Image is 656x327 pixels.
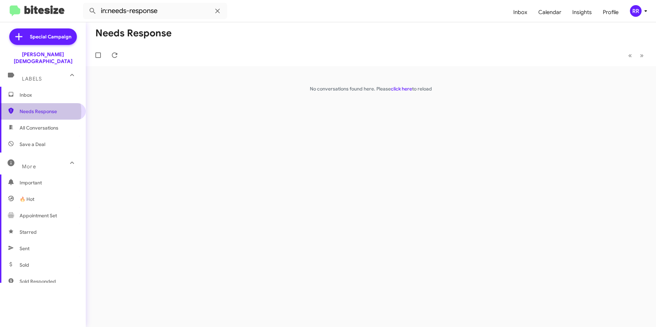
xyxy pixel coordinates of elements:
input: Search [83,3,227,19]
a: click here [391,86,412,92]
button: Previous [624,48,636,62]
span: Sent [20,245,30,252]
span: Sold Responded [20,278,56,285]
span: 🔥 Hot [20,196,34,203]
nav: Page navigation example [624,48,648,62]
span: Important [20,179,78,186]
span: Inbox [20,92,78,98]
span: All Conversations [20,124,58,131]
span: Sold [20,262,29,268]
span: Needs Response [20,108,78,115]
a: Profile [597,2,624,22]
p: No conversations found here. Please to reload [86,85,656,92]
span: More [22,163,36,170]
span: Save a Deal [20,141,45,148]
button: RR [624,5,648,17]
span: » [640,51,644,60]
a: Inbox [508,2,533,22]
a: Insights [567,2,597,22]
button: Next [636,48,648,62]
span: Appointment Set [20,212,57,219]
span: Starred [20,229,37,235]
span: Labels [22,76,42,82]
span: « [628,51,632,60]
a: Special Campaign [9,28,77,45]
div: RR [630,5,642,17]
span: Special Campaign [30,33,71,40]
h1: Needs Response [95,28,172,39]
a: Calendar [533,2,567,22]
